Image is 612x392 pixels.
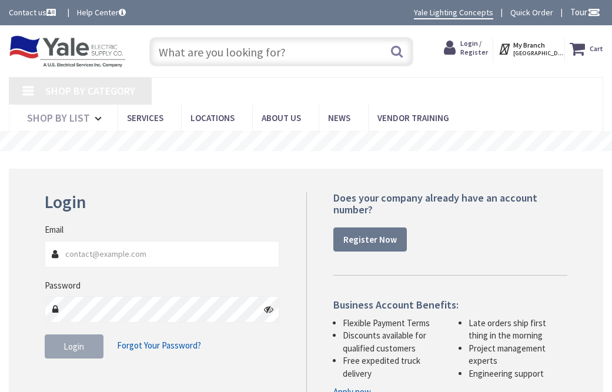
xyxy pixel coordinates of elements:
[570,38,603,59] a: Cart
[333,299,567,311] h4: Business Account Benefits:
[264,304,273,314] i: Click here to show/hide password
[570,6,600,18] span: Tour
[117,334,201,357] a: Forgot Your Password?
[469,367,567,380] li: Engineering support
[414,6,493,19] a: Yale Lighting Concepts
[498,38,560,59] div: My Branch [GEOGRAPHIC_DATA], [GEOGRAPHIC_DATA]
[343,354,442,380] li: Free expedited truck delivery
[460,39,488,56] span: Login / Register
[9,6,58,18] a: Contact us
[469,342,567,367] li: Project management experts
[77,6,126,18] a: Help Center
[45,192,279,212] h2: Login
[45,279,81,292] label: Password
[510,6,553,18] a: Quick Order
[469,317,567,342] li: Late orders ship first thing in the morning
[513,41,545,49] strong: My Branch
[377,112,449,123] span: Vendor Training
[45,84,135,98] span: Shop By Category
[117,340,201,351] span: Forgot Your Password?
[262,112,301,123] span: About Us
[343,317,442,329] li: Flexible Payment Terms
[343,329,442,354] li: Discounts available for qualified customers
[127,112,163,123] span: Services
[328,112,350,123] span: News
[149,37,413,66] input: What are you looking for?
[27,111,90,125] span: Shop By List
[590,38,603,59] strong: Cart
[333,192,567,216] h4: Does your company already have an account number?
[45,334,103,359] button: Login
[9,35,126,68] img: Yale Electric Supply Co.
[63,341,84,352] span: Login
[45,241,279,267] input: Email
[190,112,235,123] span: Locations
[513,49,563,57] span: [GEOGRAPHIC_DATA], [GEOGRAPHIC_DATA]
[444,38,488,58] a: Login / Register
[333,227,407,252] a: Register Now
[45,223,63,236] label: Email
[343,234,397,245] strong: Register Now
